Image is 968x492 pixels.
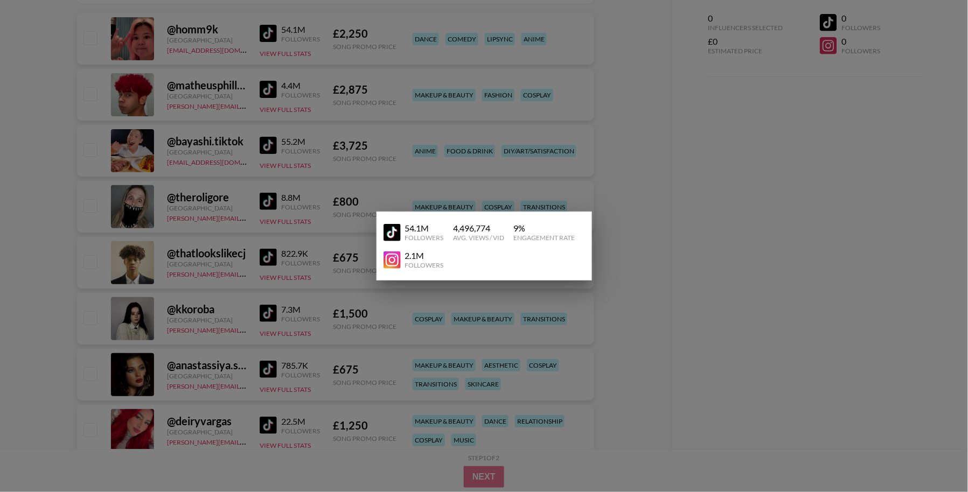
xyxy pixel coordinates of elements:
img: YouTube [384,224,401,241]
div: Engagement Rate [514,234,575,242]
div: 9 % [514,223,575,234]
div: Avg. Views / Vid [453,234,504,242]
div: 4,496,774 [453,223,504,234]
div: Followers [405,234,444,242]
div: Followers [405,261,444,269]
div: 54.1M [405,223,444,234]
iframe: Drift Widget Chat Controller [914,438,955,479]
img: YouTube [384,251,401,269]
div: 2.1M [405,250,444,261]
